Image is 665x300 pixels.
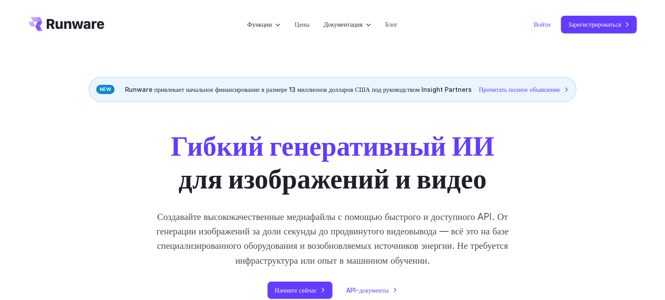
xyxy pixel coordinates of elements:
[561,16,637,33] a: Зарегистрироваться
[178,162,486,195] font: для изображений и видео
[385,19,397,29] a: Блог
[247,21,272,28] font: Функции
[479,84,569,94] a: Прочитать полное объявление
[171,129,494,162] font: Гибкий генеративный ИИ
[346,286,388,294] font: API-документы
[295,21,310,28] font: Цены
[157,211,509,266] font: Создавайте высококачественные медиафайлы с помощью быстрого и доступного API. От генерации изобра...
[275,286,317,294] font: Начните сейчас
[324,21,362,28] font: Документация
[346,285,397,295] a: API-документы
[28,17,104,31] a: Перейти к /
[534,19,551,29] a: Войти
[295,19,310,29] a: Цены
[568,21,621,28] font: Зарегистрироваться
[268,282,332,299] a: Начните сейчас
[385,21,397,28] font: Блог
[534,21,551,28] font: Войти
[125,86,472,93] font: Runware привлекает начальное финансирование в размере 13 миллионов долларов США под руководством ...
[479,86,560,93] font: Прочитать полное объявление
